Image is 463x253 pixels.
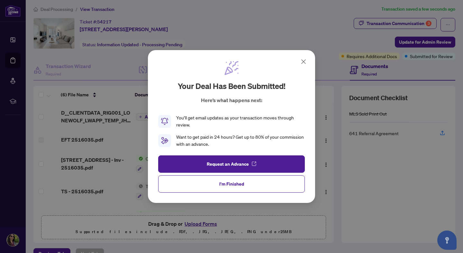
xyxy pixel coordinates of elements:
[219,179,244,189] span: I'm Finished
[178,81,286,91] h2: Your deal has been submitted!
[176,134,305,148] div: Want to get paid in 24 hours? Get up to 80% of your commission with an advance.
[437,231,457,250] button: Open asap
[176,114,305,128] div: You’ll get email updates as your transaction moves through review.
[201,96,262,104] p: Here’s what happens next:
[207,159,249,169] span: Request an Advance
[158,155,305,173] button: Request an Advance
[158,175,305,193] button: I'm Finished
